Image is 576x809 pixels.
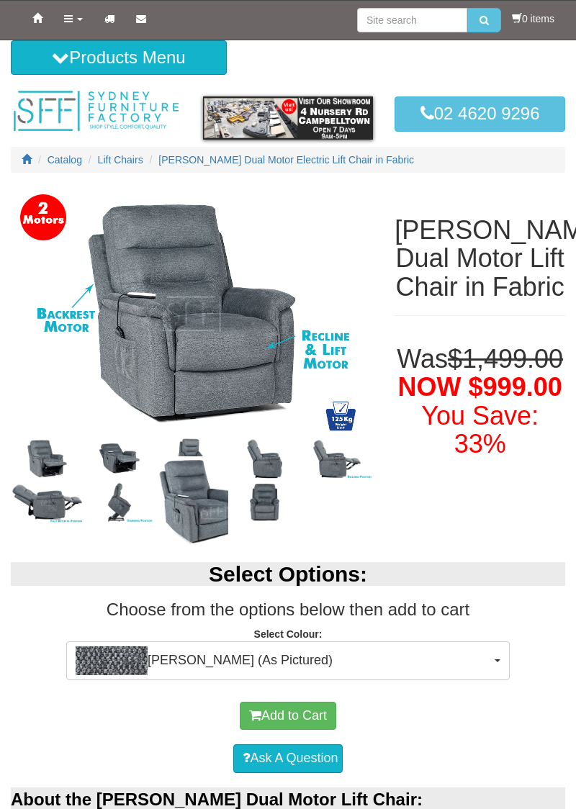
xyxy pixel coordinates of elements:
[398,372,562,402] span: NOW $999.00
[395,96,565,131] a: 02 4620 9296
[357,8,467,32] input: Site search
[233,744,342,773] a: Ask A Question
[209,562,367,586] b: Select Options:
[98,154,143,166] a: Lift Chairs
[11,600,565,619] h3: Choose from the options below then add to cart
[240,702,336,731] button: Add to Cart
[158,154,414,166] a: [PERSON_NAME] Dual Motor Electric Lift Chair in Fabric
[254,628,323,640] strong: Select Colour:
[203,96,374,140] img: showroom.gif
[11,40,227,75] button: Products Menu
[76,646,491,675] span: [PERSON_NAME] (As Pictured)
[66,641,510,680] button: Mia Onyx (As Pictured)[PERSON_NAME] (As Pictured)
[395,216,565,302] h1: [PERSON_NAME] Dual Motor Lift Chair in Fabric
[448,344,563,374] del: $1,499.00
[421,401,539,459] font: You Save: 33%
[512,12,554,26] li: 0 items
[76,646,148,675] img: Mia Onyx (As Pictured)
[395,345,565,458] h1: Was
[48,154,82,166] a: Catalog
[11,89,181,133] img: Sydney Furniture Factory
